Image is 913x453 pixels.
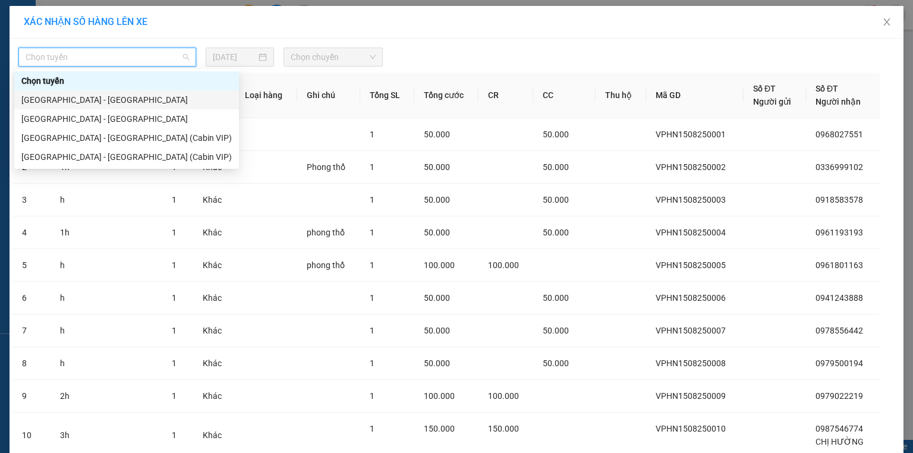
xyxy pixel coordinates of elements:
div: Chọn tuyến [21,74,232,87]
td: 3 [12,184,51,216]
span: Chọn tuyến [26,48,189,66]
span: 1 [370,130,374,139]
span: phong thổ [307,260,345,270]
td: h [51,249,162,282]
span: Phong thổ [307,162,345,172]
span: VPHN1508250007 [656,326,726,335]
span: 1 [370,195,374,205]
td: h [51,347,162,380]
span: VPHN1508250001 [656,130,726,139]
span: VPHN1508250008 [656,358,726,368]
span: VPHN1508250002 [656,162,726,172]
span: 50.000 [424,358,450,368]
span: 1 [172,430,177,440]
span: 50.000 [424,195,450,205]
span: phong thổ [307,228,345,237]
span: 1 [370,391,374,401]
span: 0968027551 [816,130,863,139]
td: 2h [51,380,162,413]
div: [GEOGRAPHIC_DATA] - [GEOGRAPHIC_DATA] (Cabin VIP) [21,150,232,163]
td: Khác [193,347,235,380]
div: Hà Nội - Lai Châu (Cabin VIP) [14,128,239,147]
span: 1 [172,228,177,237]
td: h [51,314,162,347]
td: h [51,184,162,216]
div: [GEOGRAPHIC_DATA] - [GEOGRAPHIC_DATA] [21,93,232,106]
td: Khác [193,380,235,413]
td: 5 [12,249,51,282]
span: 50.000 [543,358,569,368]
span: 100.000 [488,260,519,270]
td: 4 [12,216,51,249]
div: Chọn tuyến [14,71,239,90]
td: 9 [12,380,51,413]
span: Số ĐT [753,84,776,93]
span: 100.000 [424,260,455,270]
span: CHỊ HƯỜNG [816,437,864,446]
span: 0979022219 [816,391,863,401]
td: 1 [12,118,51,151]
span: 1 [172,293,177,303]
span: 1 [172,260,177,270]
span: 50.000 [543,293,569,303]
span: 1 [370,228,374,237]
td: Khác [193,184,235,216]
span: 50.000 [424,326,450,335]
input: 15/08/2025 [213,51,256,64]
td: Khác [193,249,235,282]
span: 1 [370,326,374,335]
div: Lai Châu - Hà Nội [14,109,239,128]
td: Khác [193,282,235,314]
th: Tổng SL [360,73,414,118]
span: 50.000 [424,130,450,139]
span: 50.000 [543,162,569,172]
span: Số ĐT [816,84,838,93]
span: 50.000 [543,195,569,205]
span: 100.000 [424,391,455,401]
button: Close [870,6,903,39]
span: VPHN1508250005 [656,260,726,270]
span: 150.000 [488,424,519,433]
span: close [882,17,892,27]
td: 1h [51,216,162,249]
div: [GEOGRAPHIC_DATA] - [GEOGRAPHIC_DATA] (Cabin VIP) [21,131,232,144]
span: 50.000 [543,326,569,335]
th: Mã GD [646,73,744,118]
span: VPHN1508250003 [656,195,726,205]
th: Tổng cước [414,73,478,118]
span: Chọn chuyến [291,48,376,66]
td: h [51,282,162,314]
div: Lai Châu - Hà Nội (Cabin VIP) [14,147,239,166]
span: 1 [172,326,177,335]
span: 0978556442 [816,326,863,335]
span: VPHN1508250010 [656,424,726,433]
td: 6 [12,282,51,314]
span: 1 [370,162,374,172]
td: Khác [193,314,235,347]
span: VPHN1508250009 [656,391,726,401]
span: 0918583578 [816,195,863,205]
th: CR [478,73,533,118]
span: 50.000 [424,293,450,303]
span: 50.000 [424,228,450,237]
td: 2 [12,151,51,184]
span: 1 [370,424,374,433]
span: 50.000 [543,228,569,237]
td: 8 [12,347,51,380]
span: 1 [172,391,177,401]
span: 1 [370,260,374,270]
td: 7 [12,314,51,347]
span: 50.000 [424,162,450,172]
span: 1 [370,358,374,368]
span: 0979500194 [816,358,863,368]
span: 0336999102 [816,162,863,172]
span: VPHN1508250006 [656,293,726,303]
span: 150.000 [424,424,455,433]
span: 1 [172,195,177,205]
span: 0961193193 [816,228,863,237]
span: 0961801163 [816,260,863,270]
span: 0941243888 [816,293,863,303]
div: Hà Nội - Lai Châu [14,90,239,109]
th: CC [533,73,596,118]
td: Khác [193,216,235,249]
